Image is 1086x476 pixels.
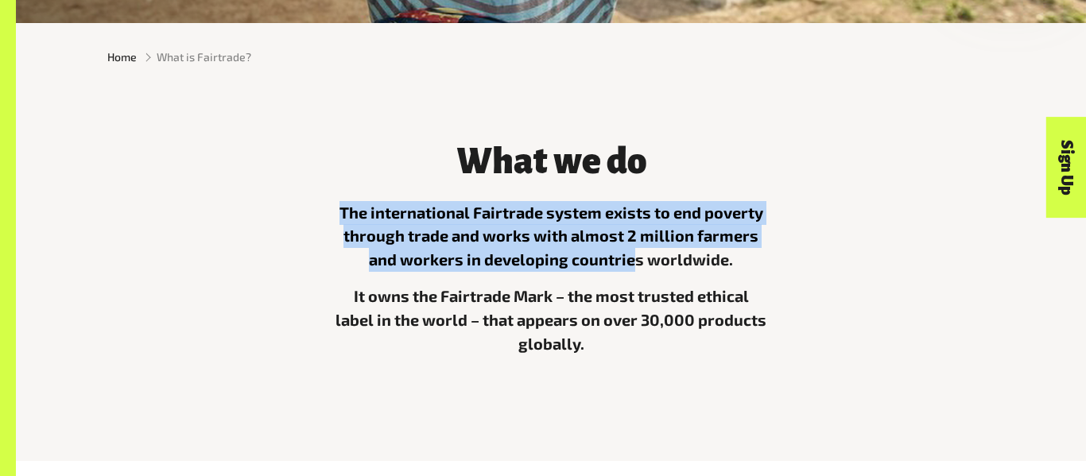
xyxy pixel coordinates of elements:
[157,48,251,65] span: What is Fairtrade?
[334,284,768,356] p: It owns the Fairtrade Mark – the most trusted ethical label in the world – that appears on over 3...
[334,142,768,181] h3: What we do
[334,201,768,273] p: The international Fairtrade system exists to end poverty through trade and works with almost 2 mi...
[107,48,137,65] a: Home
